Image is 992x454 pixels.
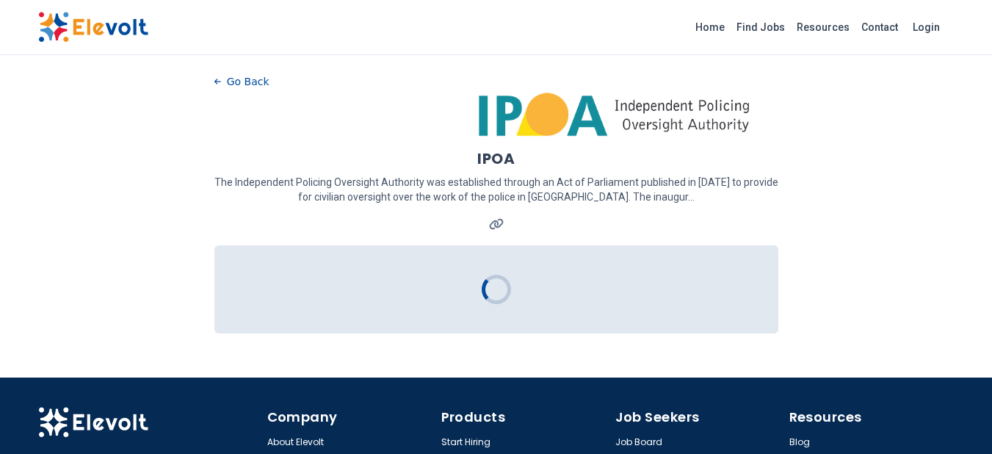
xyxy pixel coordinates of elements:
a: Resources [791,15,855,39]
h4: Resources [789,407,955,428]
a: Job Board [615,436,662,448]
a: Start Hiring [441,436,490,448]
p: The Independent Policing Oversight Authority was established through an Act of Parliament publish... [214,175,778,204]
div: Loading... [480,273,513,306]
a: Blog [789,436,810,448]
a: About Elevolt [267,436,324,448]
h4: Company [267,407,432,428]
button: Go Back [214,71,269,93]
a: Login [904,12,949,42]
img: Elevolt [38,407,148,438]
a: Contact [855,15,904,39]
a: Find Jobs [731,15,791,39]
img: Elevolt [38,12,148,43]
h4: Products [441,407,607,428]
h4: Job Seekers [615,407,781,428]
h1: IPOA [477,148,515,169]
a: Home [689,15,731,39]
